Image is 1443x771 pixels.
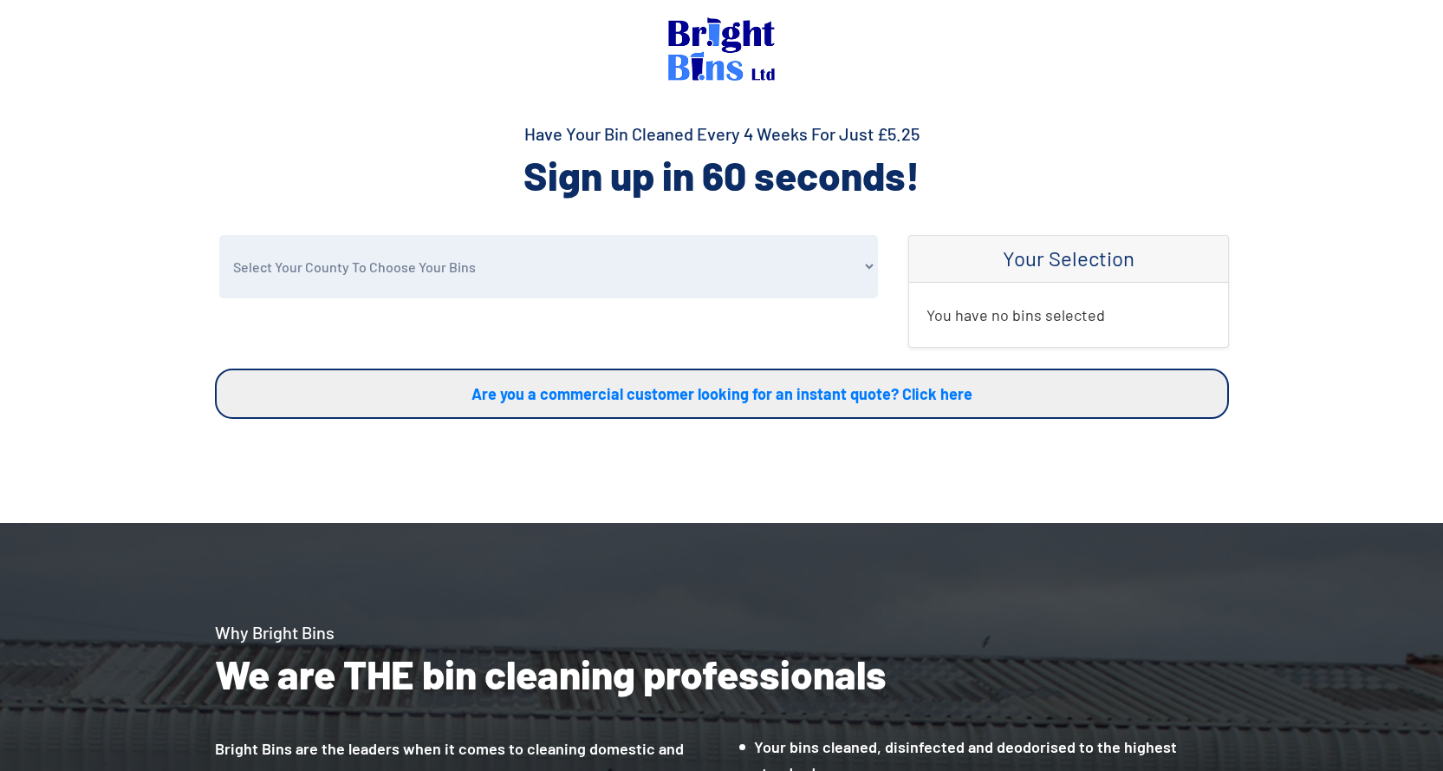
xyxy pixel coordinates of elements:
[926,246,1211,271] h4: Your Selection
[215,121,1229,146] h4: Have Your Bin Cleaned Every 4 Weeks For Just £5.25
[215,149,1229,201] h2: Sign up in 60 seconds!
[215,369,1229,419] a: Are you a commercial customer looking for an instant quote? Click here
[215,648,1229,700] h2: We are THE bin cleaning professionals
[215,620,1229,644] h4: Why Bright Bins
[926,300,1211,330] p: You have no bins selected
